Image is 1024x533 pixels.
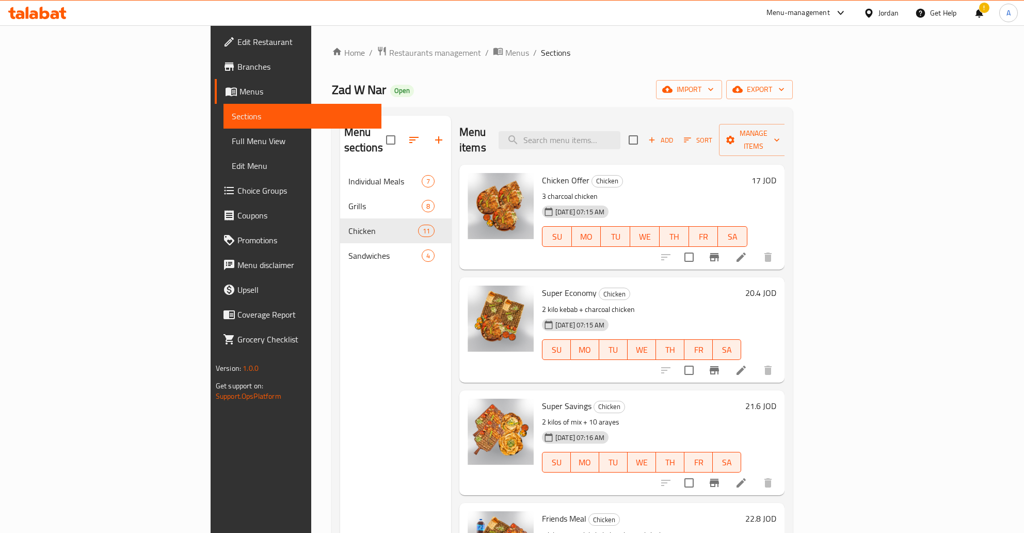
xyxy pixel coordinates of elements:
[237,184,373,197] span: Choice Groups
[599,288,630,300] span: Chicken
[232,110,373,122] span: Sections
[223,129,381,153] a: Full Menu View
[1006,7,1011,19] span: A
[380,129,402,151] span: Select all sections
[340,169,451,194] div: Individual Meals7
[223,153,381,178] a: Edit Menu
[660,455,680,470] span: TH
[656,80,722,99] button: import
[678,246,700,268] span: Select to update
[542,339,571,360] button: SU
[601,226,630,247] button: TU
[223,104,381,129] a: Sections
[215,203,381,228] a: Coupons
[422,175,435,187] div: items
[542,416,741,429] p: 2 kilos of mix + 10 arayes
[684,339,713,360] button: FR
[542,190,747,203] p: 3 charcoal chicken
[632,342,652,357] span: WE
[551,207,609,217] span: [DATE] 07:15 AM
[215,253,381,277] a: Menu disclaimer
[216,362,241,375] span: Version:
[237,60,373,73] span: Branches
[332,78,386,101] span: Zad W Nar
[542,511,586,526] span: Friends Meal
[745,399,776,413] h6: 21.6 JOD
[551,433,609,443] span: [DATE] 07:16 AM
[422,249,435,262] div: items
[594,401,625,413] div: Chicken
[589,514,619,526] span: Chicken
[756,358,780,383] button: delete
[542,285,597,301] span: Super Economy
[684,452,713,473] button: FR
[599,288,630,300] div: Chicken
[634,229,655,244] span: WE
[630,226,660,247] button: WE
[232,135,373,147] span: Full Menu View
[340,194,451,218] div: Grills8
[599,339,628,360] button: TU
[594,401,625,413] span: Chicken
[232,160,373,172] span: Edit Menu
[402,128,426,152] span: Sort sections
[727,127,780,153] span: Manage items
[377,46,481,59] a: Restaurants management
[547,455,567,470] span: SU
[237,36,373,48] span: Edit Restaurant
[713,339,741,360] button: SA
[340,243,451,268] div: Sandwiches4
[656,452,684,473] button: TH
[622,129,644,151] span: Select section
[719,124,788,156] button: Manage items
[689,342,709,357] span: FR
[547,229,568,244] span: SU
[216,379,263,393] span: Get support on:
[628,339,656,360] button: WE
[215,327,381,352] a: Grocery Checklist
[215,54,381,79] a: Branches
[660,342,680,357] span: TH
[766,7,830,19] div: Menu-management
[468,286,534,352] img: Super Economy
[237,259,373,271] span: Menu disclaimer
[745,286,776,300] h6: 20.4 JOD
[541,46,570,59] span: Sections
[681,132,715,148] button: Sort
[547,342,567,357] span: SU
[647,134,675,146] span: Add
[332,46,793,59] nav: breadcrumb
[542,226,572,247] button: SU
[689,226,718,247] button: FR
[215,228,381,253] a: Promotions
[718,226,747,247] button: SA
[576,229,597,244] span: MO
[575,455,595,470] span: MO
[215,302,381,327] a: Coverage Report
[599,452,628,473] button: TU
[751,173,776,187] h6: 17 JOD
[422,201,434,211] span: 8
[693,229,714,244] span: FR
[533,46,537,59] li: /
[878,7,899,19] div: Jordan
[664,83,714,96] span: import
[542,173,589,188] span: Chicken Offer
[348,200,422,212] span: Grills
[572,226,601,247] button: MO
[390,86,414,95] span: Open
[551,320,609,330] span: [DATE] 07:15 AM
[603,342,623,357] span: TU
[571,339,599,360] button: MO
[745,511,776,526] h6: 22.8 JOD
[215,178,381,203] a: Choice Groups
[592,175,622,187] span: Chicken
[239,85,373,98] span: Menus
[419,226,434,236] span: 11
[656,339,684,360] button: TH
[422,177,434,186] span: 7
[717,455,737,470] span: SA
[726,80,793,99] button: export
[348,249,422,262] span: Sandwiches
